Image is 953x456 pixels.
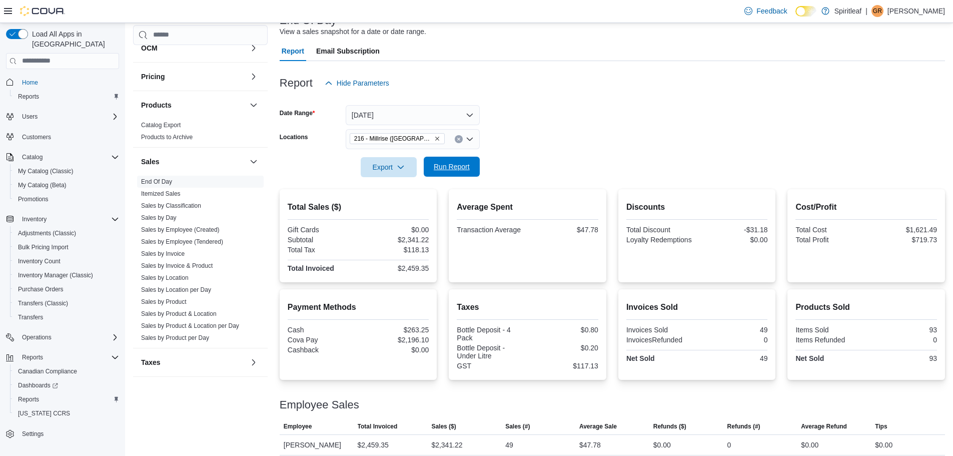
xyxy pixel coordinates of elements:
[868,236,937,244] div: $719.73
[280,399,359,411] h3: Employee Sales
[530,226,598,234] div: $47.78
[367,157,411,177] span: Export
[288,301,429,313] h2: Payment Methods
[18,229,76,237] span: Adjustments (Classic)
[530,326,598,334] div: $0.80
[2,330,123,344] button: Operations
[626,354,655,362] strong: Net Sold
[288,264,334,272] strong: Total Invoiced
[141,250,185,257] a: Sales by Invoice
[288,236,356,244] div: Subtotal
[871,5,883,17] div: Gavin R
[868,354,937,362] div: 93
[248,356,260,368] button: Taxes
[10,226,123,240] button: Adjustments (Classic)
[868,336,937,344] div: 0
[834,5,861,17] p: Spiritleaf
[740,1,791,21] a: Feedback
[10,406,123,420] button: [US_STATE] CCRS
[14,179,119,191] span: My Catalog (Beta)
[18,167,74,175] span: My Catalog (Classic)
[801,422,847,430] span: Average Refund
[530,362,598,370] div: $117.13
[505,439,513,451] div: 49
[14,165,78,177] a: My Catalog (Classic)
[14,297,119,309] span: Transfers (Classic)
[141,310,217,317] a: Sales by Product & Location
[14,269,119,281] span: Inventory Manager (Classic)
[14,255,119,267] span: Inventory Count
[18,409,70,417] span: [US_STATE] CCRS
[141,226,220,233] a: Sales by Employee (Created)
[280,77,313,89] h3: Report
[141,238,223,246] span: Sales by Employee (Tendered)
[141,202,201,209] a: Sales by Classification
[141,357,246,367] button: Taxes
[141,72,246,82] button: Pricing
[141,286,211,294] span: Sales by Location per Day
[18,381,58,389] span: Dashboards
[431,422,456,430] span: Sales ($)
[457,344,525,360] div: Bottle Deposit - Under Litre
[141,250,185,258] span: Sales by Invoice
[2,426,123,441] button: Settings
[795,336,864,344] div: Items Refunded
[141,178,172,186] span: End Of Day
[699,336,767,344] div: 0
[2,212,123,226] button: Inventory
[18,213,51,225] button: Inventory
[14,91,43,103] a: Reports
[141,298,187,306] span: Sales by Product
[699,236,767,244] div: $0.00
[248,71,260,83] button: Pricing
[18,331,56,343] button: Operations
[18,257,61,265] span: Inventory Count
[141,310,217,318] span: Sales by Product & Location
[288,246,356,254] div: Total Tax
[14,283,68,295] a: Purchase Orders
[280,435,354,455] div: [PERSON_NAME]
[360,226,429,234] div: $0.00
[141,214,177,221] a: Sales by Day
[18,131,119,143] span: Customers
[288,336,356,344] div: Cova Pay
[10,310,123,324] button: Transfers
[321,73,393,93] button: Hide Parameters
[2,150,123,164] button: Catalog
[653,422,686,430] span: Refunds ($)
[133,119,268,147] div: Products
[280,133,308,141] label: Locations
[14,379,62,391] a: Dashboards
[14,91,119,103] span: Reports
[10,164,123,178] button: My Catalog (Classic)
[530,344,598,352] div: $0.20
[360,246,429,254] div: $118.13
[18,77,42,89] a: Home
[18,299,68,307] span: Transfers (Classic)
[14,227,119,239] span: Adjustments (Classic)
[10,378,123,392] a: Dashboards
[360,346,429,354] div: $0.00
[358,422,398,430] span: Total Invoiced
[141,262,213,270] span: Sales by Invoice & Product
[2,350,123,364] button: Reports
[434,136,440,142] button: Remove 216 - Millrise (Calgary) from selection in this group
[873,5,882,17] span: GR
[14,193,53,205] a: Promotions
[653,439,671,451] div: $0.00
[337,78,389,88] span: Hide Parameters
[868,326,937,334] div: 93
[10,240,123,254] button: Bulk Pricing Import
[141,43,158,53] h3: OCM
[14,193,119,205] span: Promotions
[579,439,601,451] div: $47.78
[14,283,119,295] span: Purchase Orders
[14,297,72,309] a: Transfers (Classic)
[18,351,119,363] span: Reports
[141,157,246,167] button: Sales
[431,439,462,451] div: $2,341.22
[360,236,429,244] div: $2,341.22
[875,439,892,451] div: $0.00
[795,326,864,334] div: Items Sold
[14,379,119,391] span: Dashboards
